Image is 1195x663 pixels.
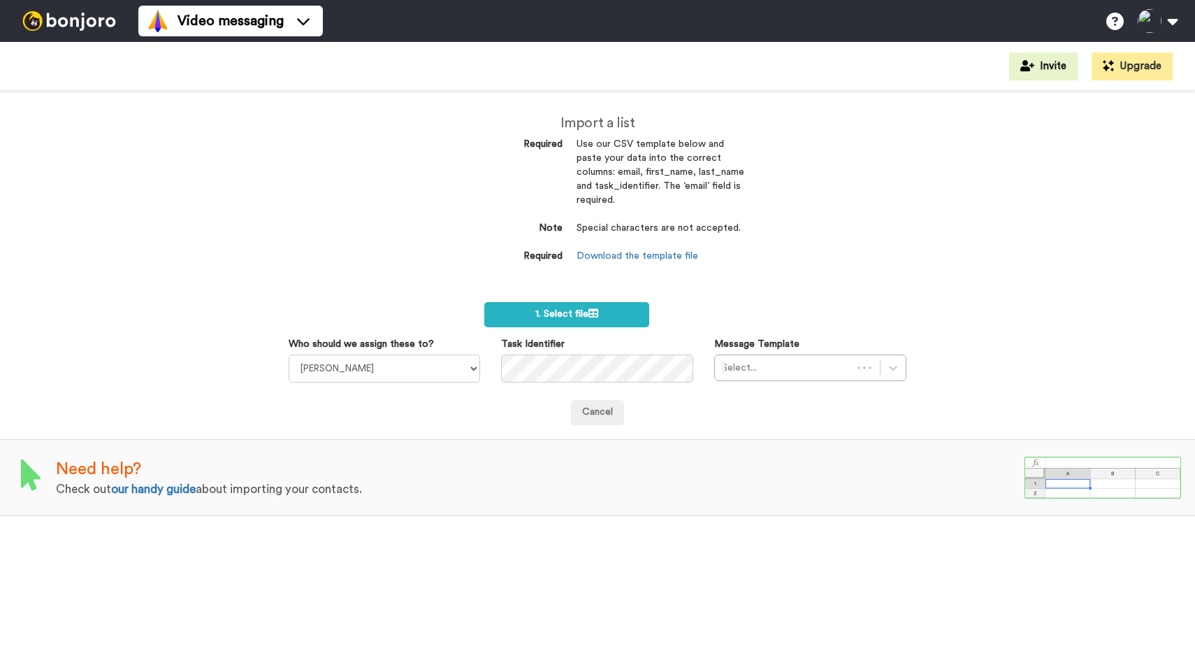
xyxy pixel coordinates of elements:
[501,337,565,351] label: Task Identifier
[451,250,563,264] dt: Required
[56,481,1024,498] div: Check out about importing your contacts.
[289,337,434,351] label: Who should we assign these to?
[178,11,284,31] span: Video messaging
[577,251,698,261] a: Download the template file
[535,309,598,319] span: 1. Select file
[577,138,744,222] dd: Use our CSV template below and paste your data into the correct columns: email, first_name, last_...
[577,222,744,250] dd: Special characters are not accepted.
[111,483,196,495] a: our handy guide
[451,222,563,236] dt: Note
[1092,52,1173,80] button: Upgrade
[571,400,624,425] a: Cancel
[451,115,744,131] h2: Import a list
[714,337,799,351] label: Message Template
[147,10,169,32] img: vm-color.svg
[1009,52,1078,80] button: Invite
[56,457,1024,481] div: Need help?
[17,11,122,31] img: bj-logo-header-white.svg
[451,138,563,152] dt: Required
